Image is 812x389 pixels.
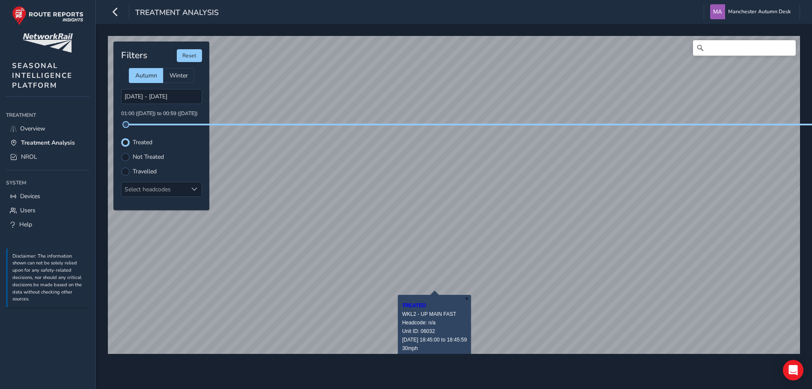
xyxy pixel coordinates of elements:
div: Autumn [129,68,163,83]
span: NROL [21,153,37,161]
a: NROL [6,150,89,164]
div: Unit ID: 06032 [402,327,467,336]
button: Close popup [463,295,471,302]
input: Search [693,40,796,56]
img: diamond-layout [710,4,725,19]
span: Help [19,220,32,229]
span: Manchester Autumn Desk [728,4,791,19]
button: Manchester Autumn Desk [710,4,794,19]
div: TREATED [402,301,467,310]
a: Users [6,203,89,217]
span: Treatment Analysis [21,139,75,147]
canvas: Map [108,36,800,360]
span: Treatment Analysis [135,7,219,19]
div: Select headcodes [122,182,187,196]
span: Users [20,206,36,214]
p: Disclaimer: The information shown can not be solely relied upon for any safety-related decisions,... [12,253,85,303]
label: Not Treated [133,154,164,160]
span: SEASONAL INTELLIGENCE PLATFORM [12,61,72,90]
div: [DATE] 18:45:00 to 18:45:59 [402,336,467,344]
label: Treated [133,140,152,146]
div: Open Intercom Messenger [783,360,803,380]
div: System [6,176,89,189]
span: Overview [20,125,45,133]
p: 01:00 ([DATE]) to 00:59 ([DATE]) [121,110,202,118]
a: Treatment Analysis [6,136,89,150]
span: Autumn [135,71,157,80]
a: Devices [6,189,89,203]
img: customer logo [23,33,73,53]
img: rr logo [12,6,83,25]
div: 30mph [402,344,467,353]
a: Overview [6,122,89,136]
h4: Filters [121,50,147,61]
span: Devices [20,192,40,200]
div: Winter [163,68,194,83]
span: Winter [170,71,188,80]
div: Treatment [6,109,89,122]
label: Travelled [133,169,157,175]
div: WKL2 - UP MAIN FAST [402,310,467,318]
a: Help [6,217,89,232]
button: Reset [177,49,202,62]
div: Headcode: n/a [402,318,467,327]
